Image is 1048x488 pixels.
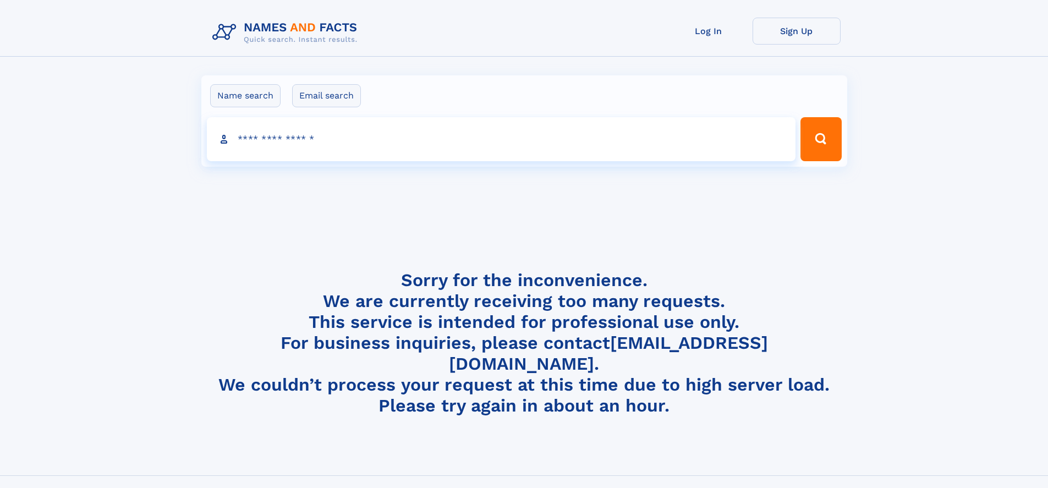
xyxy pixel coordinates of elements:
[800,117,841,161] button: Search Button
[207,117,796,161] input: search input
[753,18,841,45] a: Sign Up
[292,84,361,107] label: Email search
[449,332,768,374] a: [EMAIL_ADDRESS][DOMAIN_NAME]
[208,18,366,47] img: Logo Names and Facts
[208,270,841,416] h4: Sorry for the inconvenience. We are currently receiving too many requests. This service is intend...
[665,18,753,45] a: Log In
[210,84,281,107] label: Name search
